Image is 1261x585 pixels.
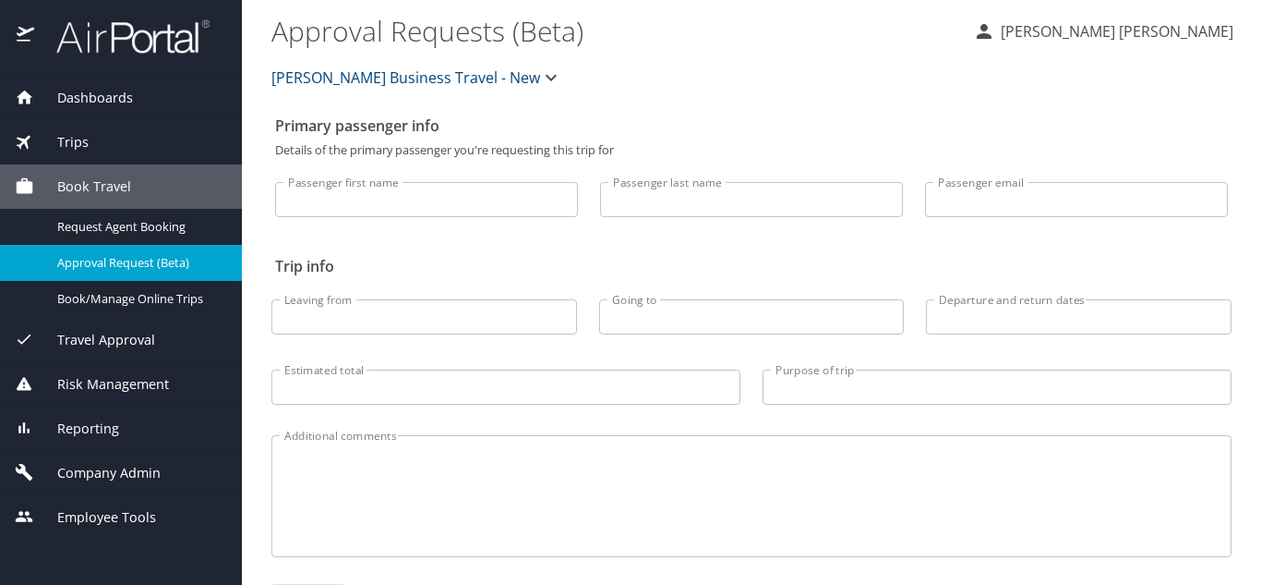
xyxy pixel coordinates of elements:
span: [PERSON_NAME] Business Travel - New [271,65,540,91]
span: Approval Request (Beta) [57,254,220,272]
span: Book Travel [34,177,131,197]
span: Risk Management [34,374,169,395]
h2: Trip info [275,251,1228,281]
span: Book/Manage Online Trips [57,290,220,308]
span: Reporting [34,419,119,439]
img: icon-airportal.png [17,18,36,55]
span: Company Admin [34,463,161,483]
span: Trips [34,132,89,152]
h2: Primary passenger info [275,111,1228,140]
span: Employee Tools [34,507,156,528]
span: Dashboards [34,88,133,108]
img: airportal-logo.png [36,18,210,55]
p: Details of the primary passenger you're requesting this trip for [275,144,1228,156]
span: Request Agent Booking [57,218,220,236]
h1: Approval Requests (Beta) [271,2,958,59]
span: Travel Approval [34,330,155,350]
p: [PERSON_NAME] [PERSON_NAME] [995,20,1233,43]
button: [PERSON_NAME] [PERSON_NAME] [966,15,1241,48]
button: [PERSON_NAME] Business Travel - New [264,59,570,96]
